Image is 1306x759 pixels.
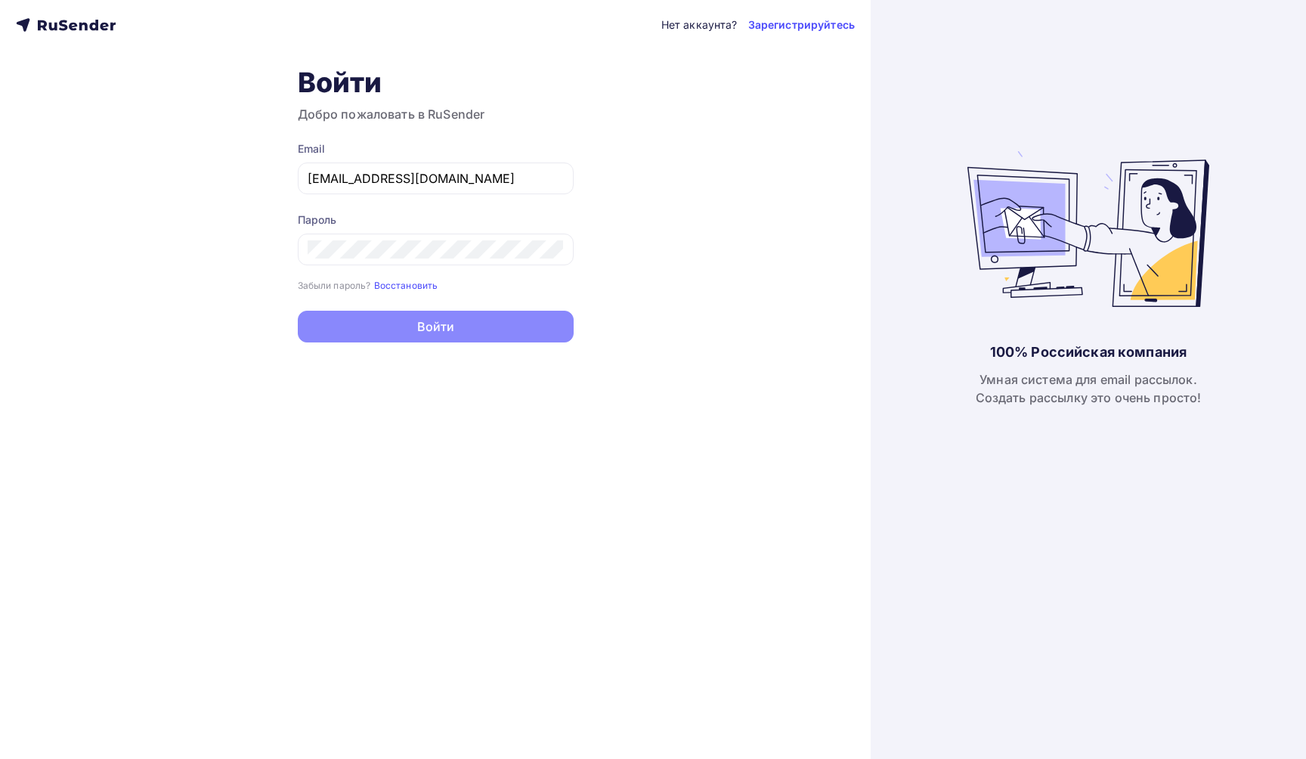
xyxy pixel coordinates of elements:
[308,169,564,187] input: Укажите свой email
[990,343,1187,361] div: 100% Российская компания
[976,370,1202,407] div: Умная система для email рассылок. Создать рассылку это очень просто!
[298,212,574,228] div: Пароль
[374,278,438,291] a: Восстановить
[298,141,574,156] div: Email
[298,280,371,291] small: Забыли пароль?
[298,105,574,123] h3: Добро пожаловать в RuSender
[298,311,574,342] button: Войти
[374,280,438,291] small: Восстановить
[748,17,855,33] a: Зарегистрируйтесь
[661,17,738,33] div: Нет аккаунта?
[298,66,574,99] h1: Войти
